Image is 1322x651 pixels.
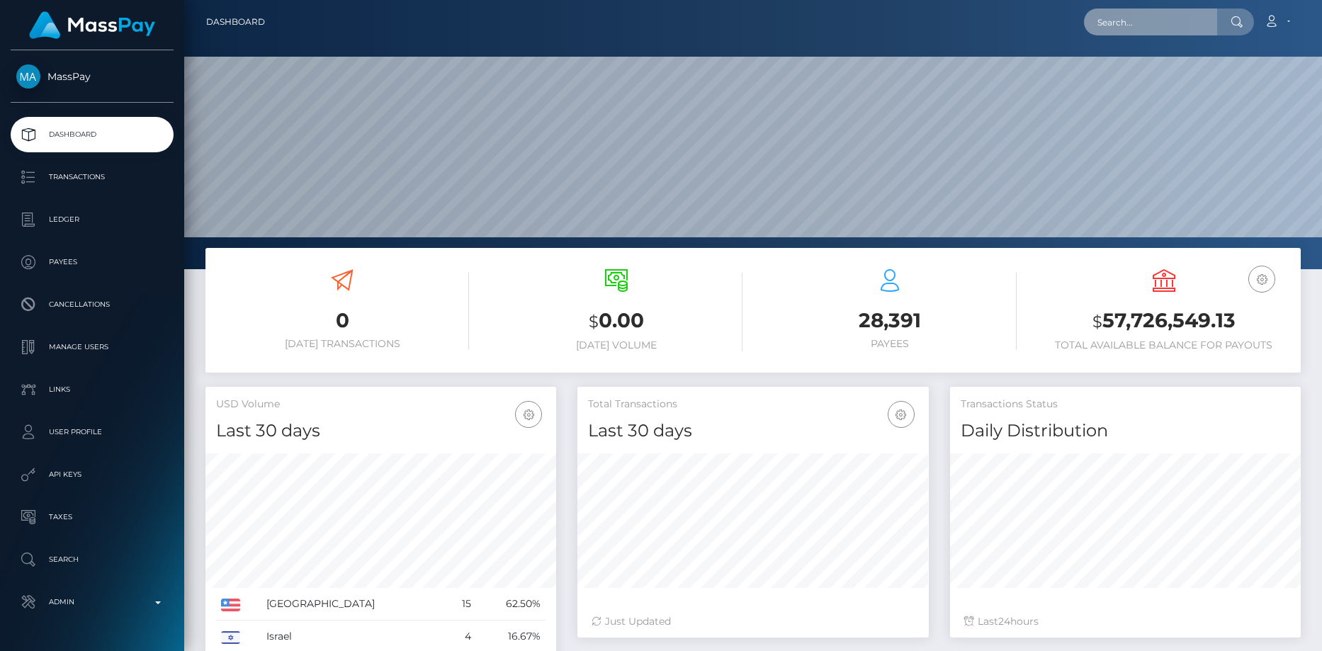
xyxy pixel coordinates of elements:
[221,631,240,644] img: IL.png
[476,588,546,621] td: 62.50%
[764,307,1017,334] h3: 28,391
[216,307,469,334] h3: 0
[11,499,174,535] a: Taxes
[261,588,446,621] td: [GEOGRAPHIC_DATA]
[588,419,917,443] h4: Last 30 days
[764,338,1017,350] h6: Payees
[998,615,1010,628] span: 24
[11,287,174,322] a: Cancellations
[216,338,469,350] h6: [DATE] Transactions
[16,336,168,358] p: Manage Users
[1038,339,1291,351] h6: Total Available Balance for Payouts
[16,64,40,89] img: MassPay
[16,506,168,528] p: Taxes
[16,549,168,570] p: Search
[16,294,168,315] p: Cancellations
[490,307,743,336] h3: 0.00
[11,159,174,195] a: Transactions
[11,542,174,577] a: Search
[11,202,174,237] a: Ledger
[216,419,546,443] h4: Last 30 days
[1038,307,1291,336] h3: 57,726,549.13
[961,397,1290,412] h5: Transactions Status
[16,251,168,273] p: Payees
[16,379,168,400] p: Links
[16,124,168,145] p: Dashboard
[589,312,599,332] small: $
[16,421,168,443] p: User Profile
[11,244,174,280] a: Payees
[11,372,174,407] a: Links
[1084,9,1217,35] input: Search...
[16,209,168,230] p: Ledger
[592,614,914,629] div: Just Updated
[11,584,174,620] a: Admin
[961,419,1290,443] h4: Daily Distribution
[446,588,476,621] td: 15
[16,166,168,188] p: Transactions
[16,591,168,613] p: Admin
[490,339,743,351] h6: [DATE] Volume
[11,457,174,492] a: API Keys
[1092,312,1102,332] small: $
[221,599,240,611] img: US.png
[11,414,174,450] a: User Profile
[16,464,168,485] p: API Keys
[964,614,1287,629] div: Last hours
[11,117,174,152] a: Dashboard
[11,329,174,365] a: Manage Users
[206,7,265,37] a: Dashboard
[29,11,155,39] img: MassPay Logo
[11,70,174,83] span: MassPay
[588,397,917,412] h5: Total Transactions
[216,397,546,412] h5: USD Volume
